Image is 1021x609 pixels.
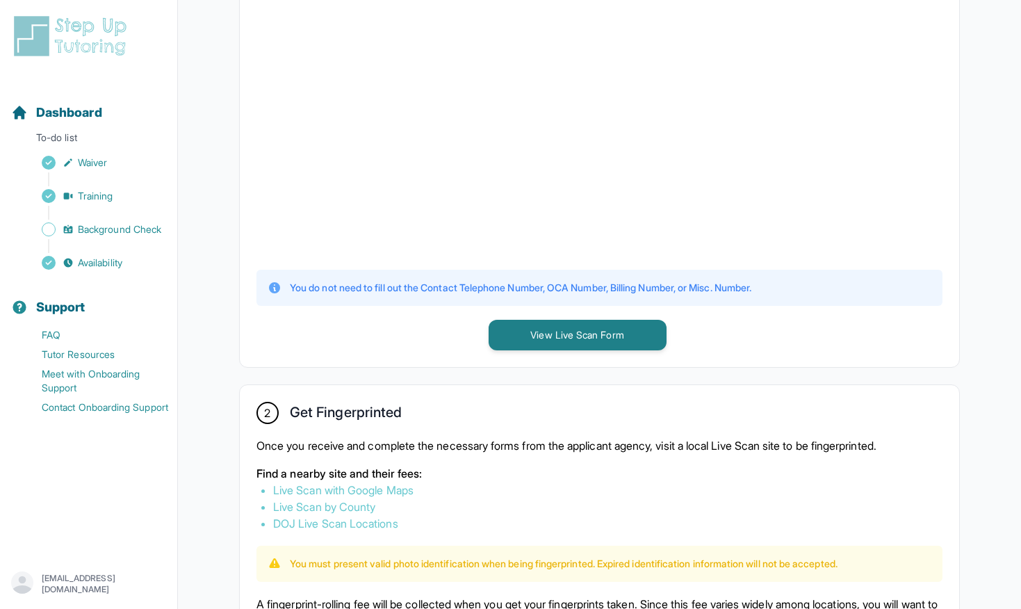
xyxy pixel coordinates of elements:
[489,327,667,341] a: View Live Scan Form
[273,500,375,514] a: Live Scan by County
[78,222,161,236] span: Background Check
[11,571,166,596] button: [EMAIL_ADDRESS][DOMAIN_NAME]
[256,437,942,454] p: Once you receive and complete the necessary forms from the applicant agency, visit a local Live S...
[6,81,172,128] button: Dashboard
[290,404,402,426] h2: Get Fingerprinted
[11,186,177,206] a: Training
[11,103,102,122] a: Dashboard
[290,281,751,295] p: You do not need to fill out the Contact Telephone Number, OCA Number, Billing Number, or Misc. Nu...
[11,153,177,172] a: Waiver
[6,275,172,323] button: Support
[78,156,107,170] span: Waiver
[11,253,177,273] a: Availability
[78,256,122,270] span: Availability
[489,320,667,350] button: View Live Scan Form
[78,189,113,203] span: Training
[11,325,177,345] a: FAQ
[273,483,414,497] a: Live Scan with Google Maps
[36,103,102,122] span: Dashboard
[11,220,177,239] a: Background Check
[11,345,177,364] a: Tutor Resources
[42,573,166,595] p: [EMAIL_ADDRESS][DOMAIN_NAME]
[273,517,398,530] a: DOJ Live Scan Locations
[6,131,172,150] p: To-do list
[264,405,270,421] span: 2
[11,14,135,58] img: logo
[256,465,942,482] p: Find a nearby site and their fees:
[11,398,177,417] a: Contact Onboarding Support
[290,557,838,571] p: You must present valid photo identification when being fingerprinted. Expired identification info...
[36,298,85,317] span: Support
[11,364,177,398] a: Meet with Onboarding Support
